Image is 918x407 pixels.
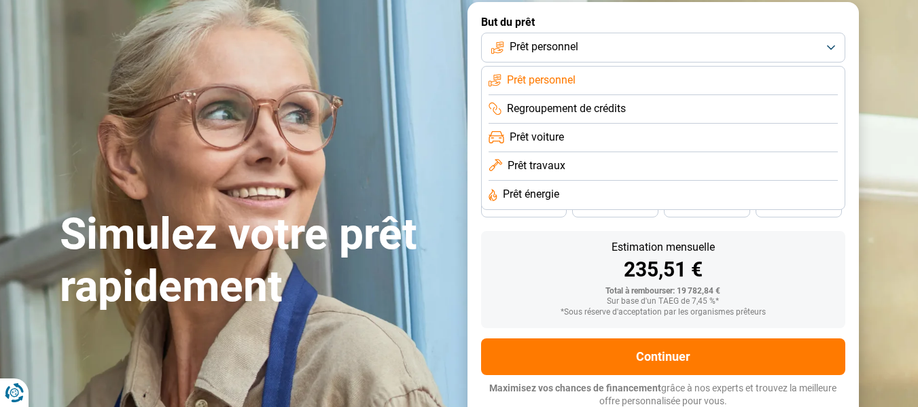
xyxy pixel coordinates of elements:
[510,39,578,54] span: Prêt personnel
[507,73,576,88] span: Prêt personnel
[492,260,834,280] div: 235,51 €
[492,287,834,296] div: Total à rembourser: 19 782,84 €
[509,203,539,211] span: 42 mois
[508,158,565,173] span: Prêt travaux
[481,33,845,63] button: Prêt personnel
[510,130,564,145] span: Prêt voiture
[692,203,722,211] span: 30 mois
[481,16,845,29] label: But du prêt
[601,203,631,211] span: 36 mois
[503,187,559,202] span: Prêt énergie
[60,209,451,313] h1: Simulez votre prêt rapidement
[507,101,626,116] span: Regroupement de crédits
[492,242,834,253] div: Estimation mensuelle
[492,308,834,317] div: *Sous réserve d'acceptation par les organismes prêteurs
[784,203,814,211] span: 24 mois
[481,338,845,375] button: Continuer
[492,297,834,306] div: Sur base d'un TAEG de 7,45 %*
[489,383,661,393] span: Maximisez vos chances de financement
